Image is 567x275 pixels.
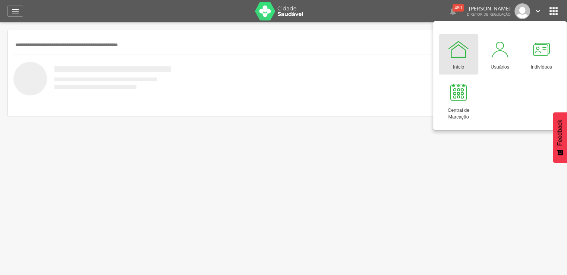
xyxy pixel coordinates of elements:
span: Feedback [557,120,563,146]
i:  [534,7,542,15]
button: Feedback - Mostrar pesquisa [553,112,567,163]
i:  [548,5,560,17]
a:  [534,3,542,19]
p: [PERSON_NAME] [467,6,511,11]
a:  [7,6,23,17]
span: Diretor de regulação [467,12,511,17]
a:  480 [448,3,457,19]
div: 480 [453,4,464,12]
a: Indivíduos [522,34,561,75]
a: Usuários [480,34,520,75]
i:  [448,7,457,16]
a: Central de Marcação [439,78,478,124]
i:  [11,7,20,16]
